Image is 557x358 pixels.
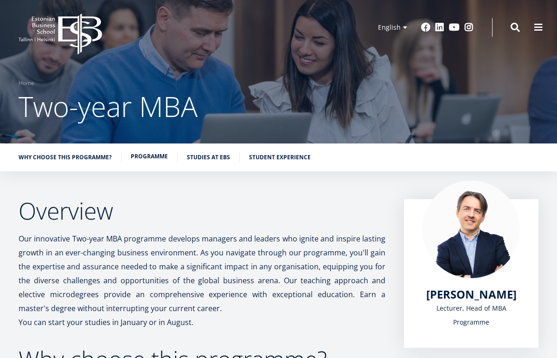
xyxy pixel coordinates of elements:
input: Technology Innovation MBA [2,154,8,160]
a: Studies at EBS [187,153,230,162]
p: Our innovative Two-year MBA programme develops managers and leaders who ignite and inspire lastin... [19,232,385,315]
a: Facebook [421,23,430,32]
a: Linkedin [435,23,444,32]
h2: Overview [19,199,385,222]
input: Two-year MBA [2,142,8,148]
div: Lecturer, Head of MBA Programme [423,301,520,329]
a: Why choose this programme? [19,153,112,162]
p: You can start your studies in January or in August. [19,315,385,329]
img: Marko Rillo [423,181,520,278]
a: Instagram [464,23,474,32]
a: Youtube [449,23,460,32]
a: Programme [131,152,168,161]
span: One-year MBA (in Estonian) [11,129,86,137]
a: Home [19,78,34,88]
span: Last Name [220,0,250,9]
span: Two-year MBA [11,141,51,150]
span: [PERSON_NAME] [426,286,517,302]
a: Student experience [249,153,311,162]
a: [PERSON_NAME] [426,287,517,301]
span: Technology Innovation MBA [11,153,89,162]
input: One-year MBA (in Estonian) [2,130,8,136]
span: Two-year MBA [19,87,198,125]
